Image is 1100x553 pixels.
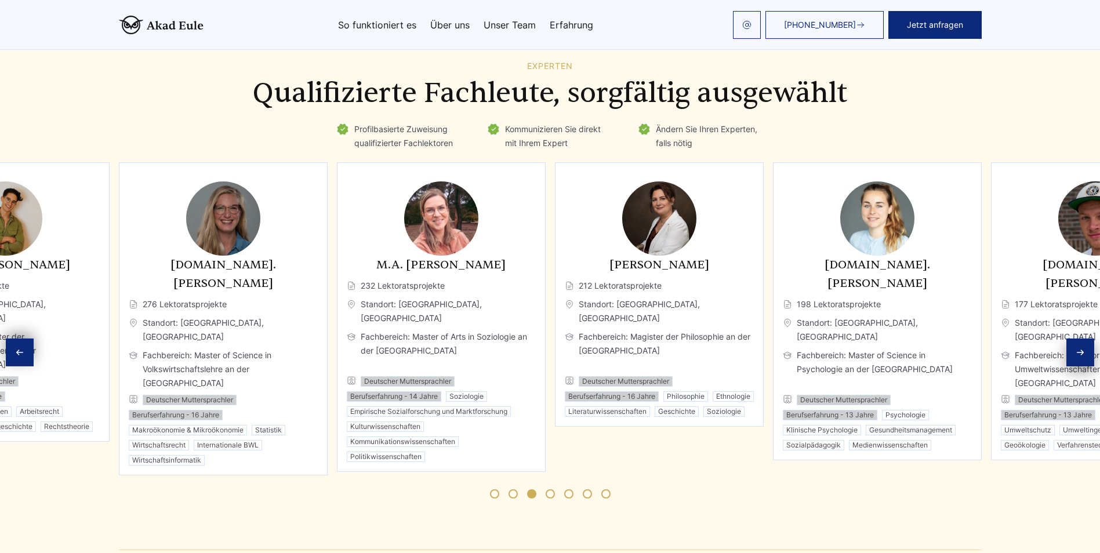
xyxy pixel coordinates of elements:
[1001,410,1095,420] li: Berufserfahrung - 13 Jahre
[797,395,891,405] li: Deutscher Muttersprachler
[773,162,982,460] div: 6 / 11
[143,395,237,405] li: Deutscher Muttersprachler
[565,279,754,293] span: 212 Lektoratsprojekte
[1066,339,1094,366] div: Next slide
[579,376,673,387] li: Deutscher Muttersprachler
[186,181,260,256] img: M.Sc. Mila Liebermann
[347,279,536,293] span: 232 Lektoratsprojekte
[637,122,765,150] li: Ändern Sie Ihren Experten, falls nötig
[129,348,318,390] span: Fachbereich: Master of Science in Volkswirtschaftslehre an der [GEOGRAPHIC_DATA]
[6,339,34,366] div: Previous slide
[119,77,982,110] h2: Qualifizierte Fachleute, sorgfältig ausgewählt
[783,425,861,435] li: Klinische Psychologie
[783,440,844,450] li: Sozialpädagogik
[622,181,696,256] img: Dr. Eleanor Fischer
[583,489,592,499] span: Go to slide 6
[16,406,63,417] li: Arbeitsrecht
[129,410,223,420] li: Berufserfahrung - 16 Jahre
[347,391,441,402] li: Berufserfahrung - 14 Jahre
[565,297,754,325] span: Standort: [GEOGRAPHIC_DATA], [GEOGRAPHIC_DATA]
[742,20,752,30] img: email
[783,348,972,390] span: Fachbereich: Master of Science in Psychologie an der [GEOGRAPHIC_DATA]
[555,162,764,427] div: 5 / 11
[484,20,536,30] a: Unser Team
[194,440,262,450] li: Internationale BWL
[565,330,754,372] span: Fachbereich: Magister der Philosophie an der [GEOGRAPHIC_DATA]
[663,391,708,402] li: Philosophie
[1001,425,1055,435] li: Umweltschutz
[336,122,463,150] li: Profilbasierte Zuweisung qualifizierter Fachlektoren
[129,455,205,465] li: Wirtschaftsinformatik
[564,489,573,499] span: Go to slide 5
[527,489,536,499] span: Go to slide 3
[783,316,972,344] span: Standort: [GEOGRAPHIC_DATA], [GEOGRAPHIC_DATA]
[129,440,189,450] li: Wirtschaftsrecht
[252,425,285,435] li: Statistik
[546,489,555,499] span: Go to slide 4
[347,406,511,417] li: Empirische Sozialforschung und Marktforschung
[888,11,982,39] button: Jetzt anfragen
[713,391,754,402] li: Ethnologie
[41,421,93,432] li: Rechtstheorie
[347,421,424,432] li: Kulturwissenschaften
[565,406,650,417] li: Literaturwissenschaften
[601,489,611,499] span: Go to slide 7
[347,256,536,274] h3: M.A. [PERSON_NAME]
[404,181,478,256] img: M.A. Julia Hartmann
[565,391,659,402] li: Berufserfahrung - 16 Jahre
[849,440,931,450] li: Medienwissenschaften
[765,11,884,39] a: [PHONE_NUMBER]
[361,376,455,387] li: Deutscher Muttersprachler
[550,20,593,30] a: Erfahrung
[509,489,518,499] span: Go to slide 2
[783,256,972,293] h3: [DOMAIN_NAME]. [PERSON_NAME]
[129,316,318,344] span: Standort: [GEOGRAPHIC_DATA], [GEOGRAPHIC_DATA]
[338,20,416,30] a: So funktioniert es
[866,425,956,435] li: Gesundheitsmanagement
[119,162,328,475] div: 3 / 11
[129,425,247,435] li: Makroökonomie & Mikroökonomie
[347,436,459,447] li: Kommunikationswissenschaften
[487,122,614,150] li: Kommunizieren Sie direkt mit Ihrem Expert
[347,330,536,372] span: Fachbereich: Master of Arts in Soziologie an der [GEOGRAPHIC_DATA]
[119,16,204,34] img: logo
[703,406,745,417] li: Soziologie
[129,256,318,293] h3: [DOMAIN_NAME]. [PERSON_NAME]
[119,61,982,71] div: Experten
[784,20,856,30] span: [PHONE_NUMBER]
[337,162,546,472] div: 4 / 11
[430,20,470,30] a: Über uns
[655,406,699,417] li: Geschichte
[347,452,425,462] li: Politikwissenschaften
[347,297,536,325] span: Standort: [GEOGRAPHIC_DATA], [GEOGRAPHIC_DATA]
[1001,440,1049,450] li: Geoökologie
[565,256,754,274] h3: [PERSON_NAME]
[882,410,929,420] li: Psychologie
[446,391,487,402] li: Soziologie
[129,297,318,311] span: 276 Lektoratsprojekte
[783,410,877,420] li: Berufserfahrung - 13 Jahre
[783,297,972,311] span: 198 Lektoratsprojekte
[490,489,499,499] span: Go to slide 1
[840,181,914,256] img: M.Sc. Anna Nowak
